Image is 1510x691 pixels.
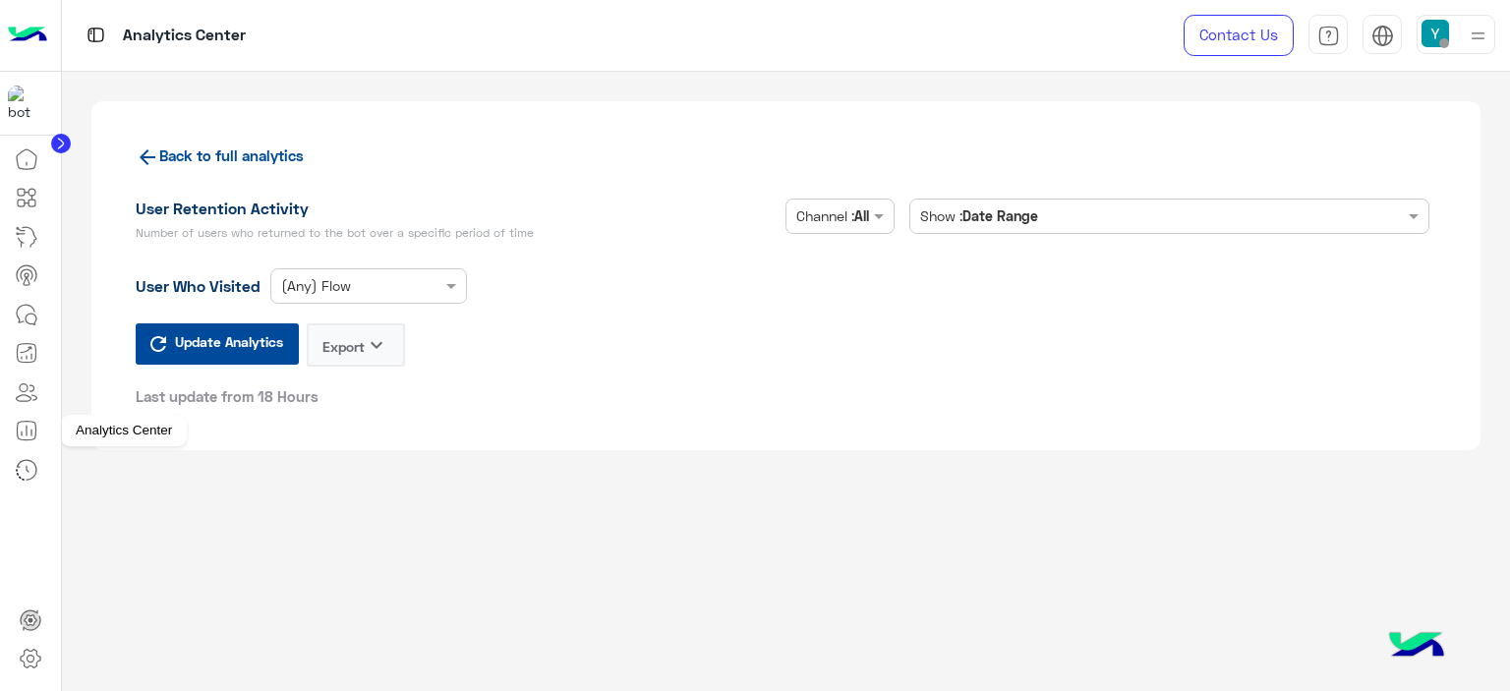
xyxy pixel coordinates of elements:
span: Update Analytics [170,328,288,355]
h5: Number of users who returned to the bot over a specific period of time [136,225,779,241]
i: keyboard_arrow_down [365,333,388,357]
img: tab [84,23,108,47]
img: tab [1371,25,1394,47]
span: Last update from 18 Hours [136,386,319,406]
img: tab [1317,25,1340,47]
div: Analytics Center [61,415,187,446]
button: Exportkeyboard_arrow_down [307,323,405,367]
img: 317874714732967 [8,86,43,121]
p: Analytics Center [123,23,246,49]
a: Contact Us [1184,15,1294,56]
img: Logo [8,15,47,56]
a: Back to full analytics [159,146,304,164]
img: userImage [1422,20,1449,47]
h1: User Who Visited [136,276,261,296]
button: Update Analytics [136,323,299,365]
h1: User Retention Activity [136,199,779,218]
img: profile [1466,24,1490,48]
img: hulul-logo.png [1382,612,1451,681]
a: tab [1308,15,1348,56]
